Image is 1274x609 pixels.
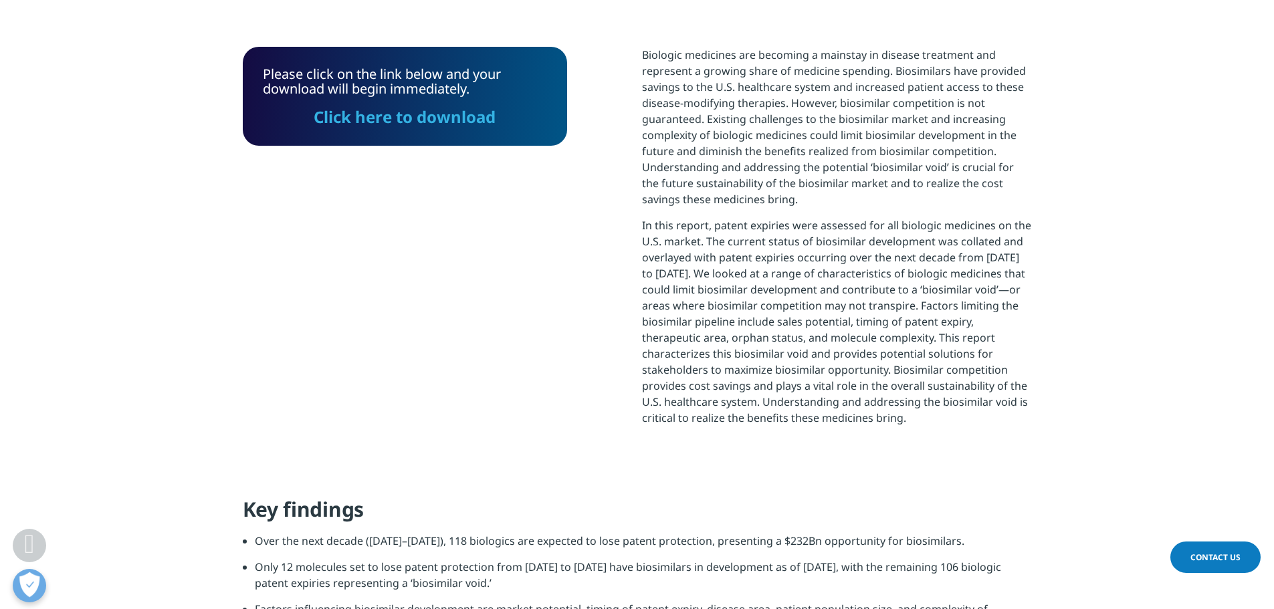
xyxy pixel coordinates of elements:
a: Click here to download [314,106,496,128]
p: Biologic medicines are becoming a mainstay in disease treatment and represent a growing share of ... [642,47,1032,217]
h4: Key findings [243,496,1032,533]
div: Please click on the link below and your download will begin immediately. [263,67,547,126]
li: Only 12 molecules set to lose patent protection from [DATE] to [DATE] have biosimilars in develop... [255,559,1032,601]
li: Over the next decade ([DATE]–[DATE]), 118 biologics are expected to lose patent protection, prese... [255,533,1032,559]
button: Open Preferences [13,569,46,602]
span: Contact Us [1190,552,1241,563]
p: In this report, patent expiries were assessed for all biologic medicines on the U.S. market. The ... [642,217,1032,436]
a: Contact Us [1170,541,1261,573]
